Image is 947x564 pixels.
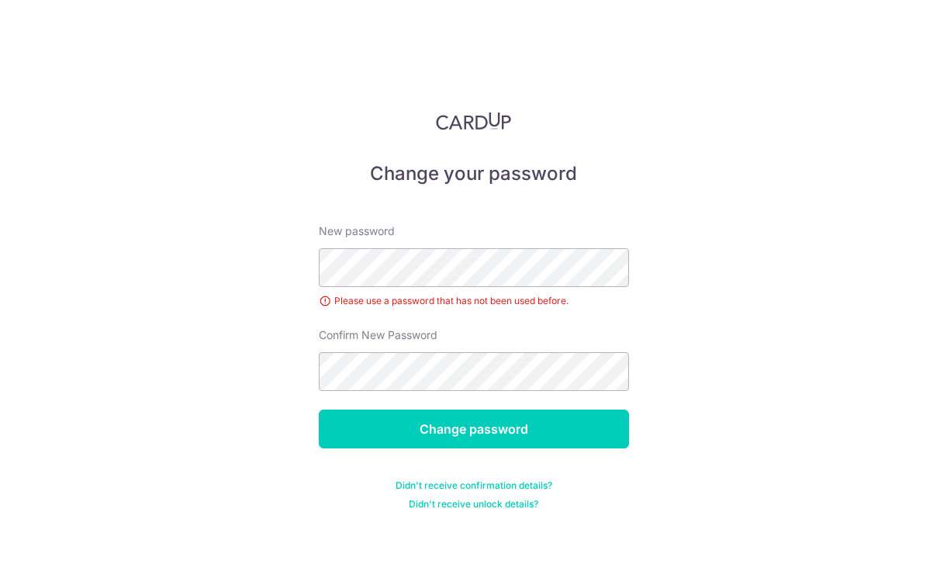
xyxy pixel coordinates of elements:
label: New password [319,223,395,239]
a: Didn't receive unlock details? [409,498,538,510]
img: CardUp Logo [436,112,512,130]
div: Please use a password that has not been used before. [319,293,629,309]
a: Didn't receive confirmation details? [396,479,552,492]
h5: Change your password [319,161,629,186]
label: Confirm New Password [319,327,437,343]
input: Change password [319,410,629,448]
